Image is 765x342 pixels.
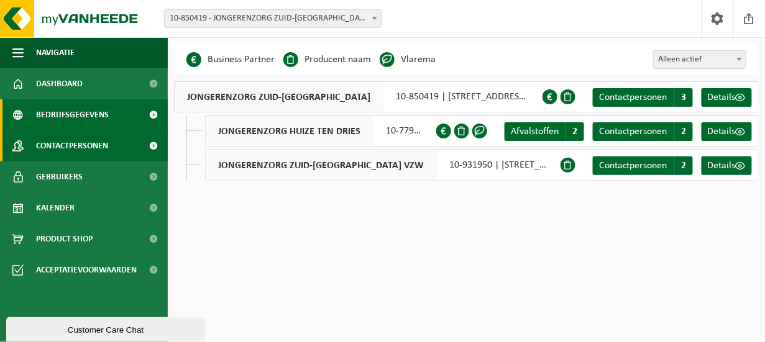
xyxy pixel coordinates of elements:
span: 2 [674,122,693,141]
span: Bedrijfsgegevens [36,99,109,130]
span: Alleen actief [654,51,746,68]
span: Navigatie [36,37,75,68]
span: Details [708,161,736,171]
span: Details [708,127,736,137]
span: Contactpersonen [36,130,108,161]
a: Contactpersonen 2 [593,156,693,175]
span: JONGERENZORG ZUID-[GEOGRAPHIC_DATA] VZW [206,150,437,180]
span: 2 [674,156,693,175]
div: 10-850419 | [STREET_ADDRESS] | [174,81,543,112]
a: Details [702,88,752,107]
span: Details [708,92,736,102]
span: Dashboard [36,68,83,99]
span: Contactpersonen [599,92,667,102]
span: 2 [566,122,584,141]
a: Contactpersonen 2 [593,122,693,141]
iframe: chat widget [6,315,208,342]
li: Business Partner [186,50,275,69]
span: Product Shop [36,223,93,254]
a: Contactpersonen 3 [593,88,693,107]
span: JONGERENZORG ZUID-[GEOGRAPHIC_DATA] [175,82,383,112]
span: Gebruikers [36,161,83,192]
span: Contactpersonen [599,127,667,137]
span: Afvalstoffen [511,127,559,137]
a: Details [702,156,752,175]
span: JONGERENZORG HUIZE TEN DRIES [206,116,373,146]
span: 3 [674,88,693,107]
a: Details [702,122,752,141]
li: Vlarema [380,50,436,69]
span: 10-850419 - JONGERENZORG ZUID-WEST-VLAANDEREN - SINT-DENIJS [164,9,382,28]
span: Acceptatievoorwaarden [36,254,137,286]
div: 10-779189 | [STREET_ADDRESS] [205,115,436,146]
li: Producent naam [283,50,371,69]
span: Contactpersonen [599,161,667,171]
div: 10-931950 | [STREET_ADDRESS] [205,150,561,181]
span: Kalender [36,192,75,223]
span: 0413.774.977 [533,92,588,102]
span: 10-850419 - JONGERENZORG ZUID-WEST-VLAANDEREN - SINT-DENIJS [165,10,381,27]
span: Alleen actief [653,50,746,69]
a: Afvalstoffen 2 [505,122,584,141]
